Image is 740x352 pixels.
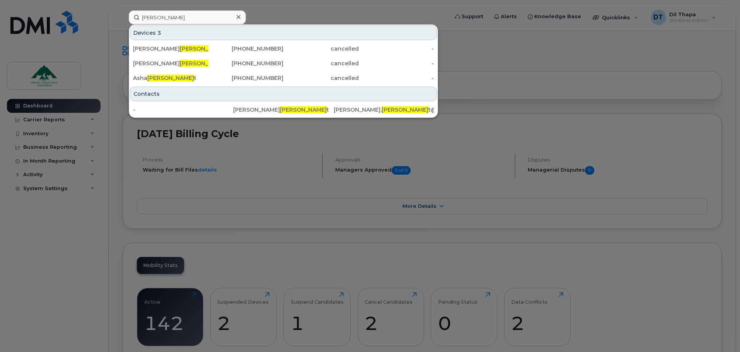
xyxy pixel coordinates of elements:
div: - [133,106,233,114]
div: [PERSON_NAME] t [233,106,333,114]
span: 3 [157,29,161,37]
div: cancelled [283,74,359,82]
span: [PERSON_NAME] [382,106,428,113]
a: [PERSON_NAME][PERSON_NAME]t[PHONE_NUMBER]cancelled- [130,42,437,56]
div: - [359,45,434,53]
span: [PERSON_NAME] [180,60,227,67]
span: [PERSON_NAME] [280,106,327,113]
div: cancelled [283,45,359,53]
span: [PERSON_NAME] [180,45,227,52]
div: cancelled [283,60,359,67]
div: Asha t [133,74,208,82]
div: [PERSON_NAME]. t@[DOMAIN_NAME] [334,106,434,114]
div: [PHONE_NUMBER] [208,45,284,53]
span: [PERSON_NAME] [147,75,194,82]
a: Asha[PERSON_NAME]t[PHONE_NUMBER]cancelled- [130,71,437,85]
a: [PERSON_NAME][PERSON_NAME]t[PHONE_NUMBER]cancelled- [130,56,437,70]
div: Contacts [130,87,437,101]
div: [PERSON_NAME] t [133,60,208,67]
div: [PHONE_NUMBER] [208,74,284,82]
div: [PERSON_NAME] t [133,45,208,53]
div: - [359,74,434,82]
div: Devices [130,26,437,40]
a: -[PERSON_NAME][PERSON_NAME]t[PERSON_NAME].[PERSON_NAME]t@[DOMAIN_NAME] [130,103,437,117]
div: [PHONE_NUMBER] [208,60,284,67]
div: - [359,60,434,67]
